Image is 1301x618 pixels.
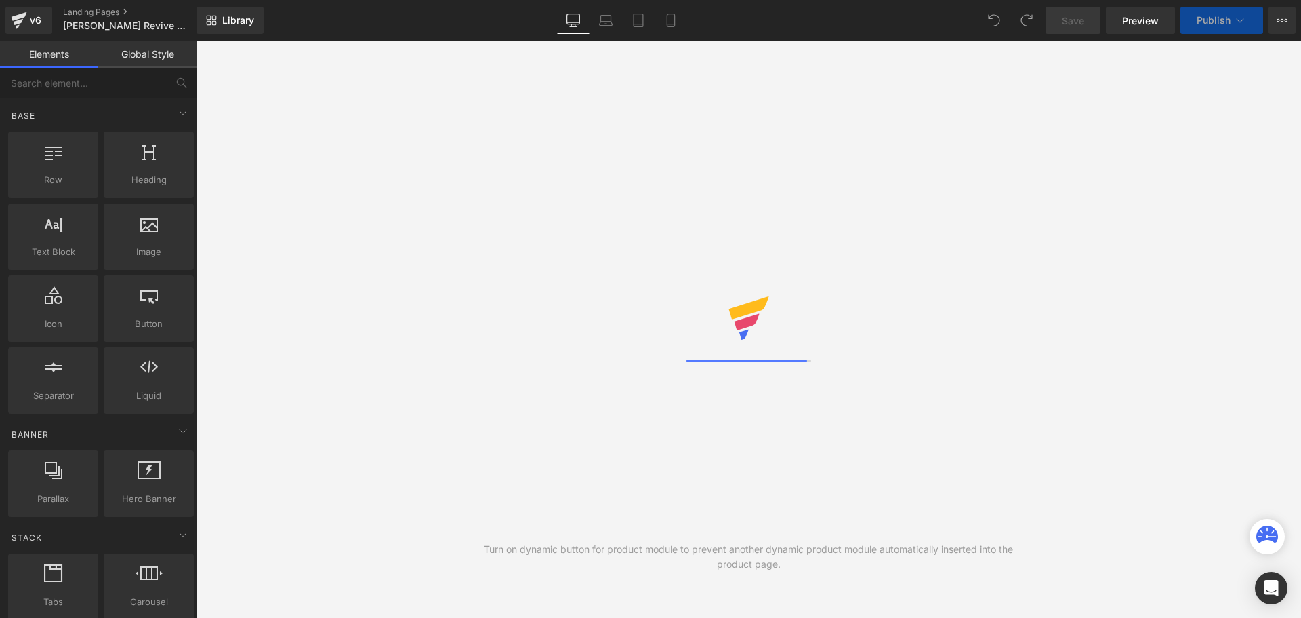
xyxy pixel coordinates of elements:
a: Mobile [655,7,687,34]
span: Library [222,14,254,26]
span: Publish [1197,15,1231,26]
span: Parallax [12,492,94,506]
span: Text Block [12,245,94,259]
button: More [1268,7,1296,34]
a: Preview [1106,7,1175,34]
span: Base [10,109,37,122]
span: Carousel [108,595,190,609]
span: Banner [10,428,50,441]
span: Separator [12,389,94,403]
span: Save [1062,14,1084,28]
a: Tablet [622,7,655,34]
span: Button [108,317,190,331]
div: Turn on dynamic button for product module to prevent another dynamic product module automatically... [472,542,1025,572]
span: Hero Banner [108,492,190,506]
a: Landing Pages [63,7,219,18]
div: Open Intercom Messenger [1255,572,1287,604]
span: Liquid [108,389,190,403]
button: Undo [980,7,1008,34]
span: Image [108,245,190,259]
span: [PERSON_NAME] Revive Multi Collagen Protein LP [63,20,193,31]
button: Publish [1180,7,1263,34]
span: Row [12,173,94,187]
span: Tabs [12,595,94,609]
button: Redo [1013,7,1040,34]
a: Laptop [590,7,622,34]
a: New Library [197,7,264,34]
a: Desktop [557,7,590,34]
span: Stack [10,531,43,544]
a: Global Style [98,41,197,68]
span: Preview [1122,14,1159,28]
span: Heading [108,173,190,187]
span: Icon [12,317,94,331]
div: v6 [27,12,44,29]
a: v6 [5,7,52,34]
